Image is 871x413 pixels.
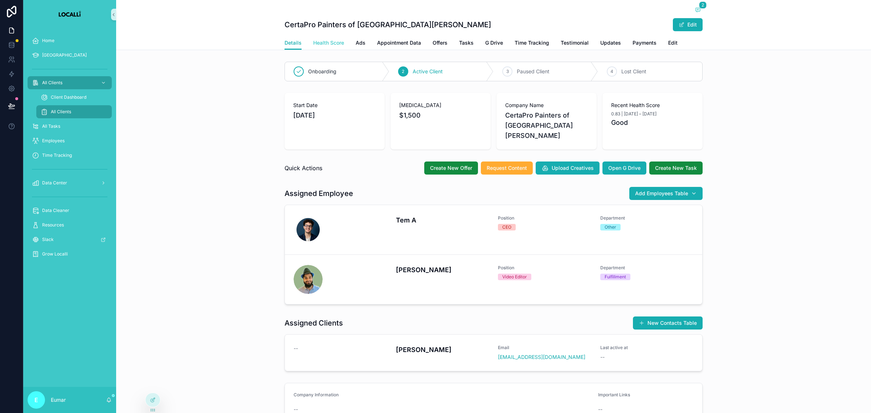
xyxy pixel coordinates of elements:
[294,345,298,352] span: --
[699,1,707,9] span: 2
[605,274,626,280] div: Fulfillment
[505,110,588,141] span: CertaPro Painters of [GEOGRAPHIC_DATA][PERSON_NAME]
[402,69,404,74] span: 2
[42,251,68,257] span: Grow Localli
[424,161,478,175] button: Create New Offer
[600,265,694,271] span: Department
[502,224,511,230] div: CEO
[498,265,592,271] span: Position
[633,316,703,330] button: New Contacts Table
[485,39,503,46] span: G Drive
[285,254,702,304] a: [PERSON_NAME]PositionVideo EditorDepartmentFulfillment
[498,353,585,361] a: [EMAIL_ADDRESS][DOMAIN_NAME]
[600,345,694,351] span: Last active at
[308,68,336,75] span: Onboarding
[649,161,703,175] button: Create New Task
[28,34,112,47] a: Home
[621,68,646,75] span: Lost Client
[356,36,365,51] a: Ads
[655,164,697,172] span: Create New Task
[430,164,472,172] span: Create New Offer
[600,215,694,221] span: Department
[561,39,589,46] span: Testimonial
[42,152,72,158] span: Time Tracking
[515,39,549,46] span: Time Tracking
[517,68,549,75] span: Paused Client
[285,20,491,30] h1: CertaPro Painters of [GEOGRAPHIC_DATA][PERSON_NAME]
[433,39,447,46] span: Offers
[42,80,62,86] span: All Clients
[598,392,630,397] span: Important Links
[36,91,112,104] a: Client Dashboard
[28,218,112,232] a: Resources
[28,204,112,217] a: Data Cleaner
[285,205,702,254] a: Tem APositionCEODepartmentOther
[459,39,474,46] span: Tasks
[413,68,443,75] span: Active Client
[611,102,694,109] span: Recent Health Score
[313,39,344,46] span: Health Score
[481,161,533,175] button: Request Content
[396,345,490,355] h4: [PERSON_NAME]
[285,164,322,172] span: Quick Actions
[285,188,353,199] h1: Assigned Employee
[28,248,112,261] a: Grow Localli
[608,164,641,172] span: Open G Drive
[42,38,54,44] span: Home
[673,18,703,31] button: Edit
[28,134,112,147] a: Employees
[611,118,694,128] span: Good
[396,265,490,275] h4: [PERSON_NAME]
[28,233,112,246] a: Slack
[485,36,503,51] a: G Drive
[42,138,65,144] span: Employees
[633,39,657,46] span: Payments
[605,224,616,230] div: Other
[28,149,112,162] a: Time Tracking
[633,36,657,51] a: Payments
[536,161,600,175] button: Upload Creatives
[42,208,69,213] span: Data Cleaner
[23,29,116,270] div: scrollable content
[399,110,482,120] span: $1,500
[42,123,60,129] span: All Tasks
[399,102,482,109] span: [MEDICAL_DATA]
[51,94,86,100] span: Client Dashboard
[505,102,588,109] span: Company Name
[285,36,302,50] a: Details
[356,39,365,46] span: Ads
[42,237,54,242] span: Slack
[600,39,621,46] span: Updates
[459,36,474,51] a: Tasks
[294,406,298,413] span: --
[377,39,421,46] span: Appointment Data
[396,215,490,225] h4: Tem A
[28,176,112,189] a: Data Center
[498,345,592,351] span: Email
[552,164,594,172] span: Upload Creatives
[629,187,703,200] button: Add Employees Table
[36,105,112,118] a: All Clients
[693,6,703,15] button: 2
[487,164,527,172] span: Request Content
[668,39,678,46] span: Edit
[51,109,71,115] span: All Clients
[600,36,621,51] a: Updates
[293,110,376,120] span: [DATE]
[611,111,657,117] span: 0.83 | [DATE] – [DATE]
[561,36,589,51] a: Testimonial
[28,49,112,62] a: [GEOGRAPHIC_DATA]
[294,392,339,397] span: Company Information
[42,52,87,58] span: [GEOGRAPHIC_DATA]
[28,76,112,89] a: All Clients
[293,102,376,109] span: Start Date
[285,39,302,46] span: Details
[635,190,688,197] span: Add Employees Table
[600,353,605,361] span: --
[515,36,549,51] a: Time Tracking
[285,318,343,328] h1: Assigned Clients
[498,215,592,221] span: Position
[34,396,38,404] span: E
